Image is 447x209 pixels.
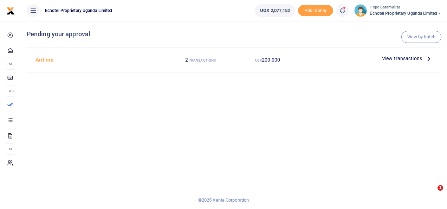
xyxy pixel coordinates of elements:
small: Hope Batamuliza [370,5,441,11]
span: 200,000 [262,57,280,63]
span: UGX 2,077,152 [260,7,290,14]
li: Wallet ballance [252,4,298,17]
a: logo-small logo-large logo-large [6,8,15,13]
span: 2 [185,57,188,63]
h4: Airtime [35,56,164,64]
img: logo-small [6,7,15,15]
span: Add money [298,5,333,17]
small: UGX [255,58,262,62]
li: M [6,58,15,70]
span: Echotel Proprietary Uganda Limited [42,7,115,14]
iframe: Intercom live chat [423,185,440,202]
li: Ac [6,85,15,97]
span: 1 [438,185,443,191]
li: M [6,143,15,155]
small: TRANSACTIONS [189,58,216,62]
li: Toup your wallet [298,5,333,17]
img: profile-user [354,4,367,17]
h4: Pending your approval [27,30,441,38]
a: UGX 2,077,152 [255,4,295,17]
a: Add money [298,7,333,13]
a: View by batch [401,31,441,43]
span: Echotel Proprietary Uganda Limited [370,10,441,17]
a: profile-user Hope Batamuliza Echotel Proprietary Uganda Limited [354,4,441,17]
span: View transactions [382,55,422,62]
